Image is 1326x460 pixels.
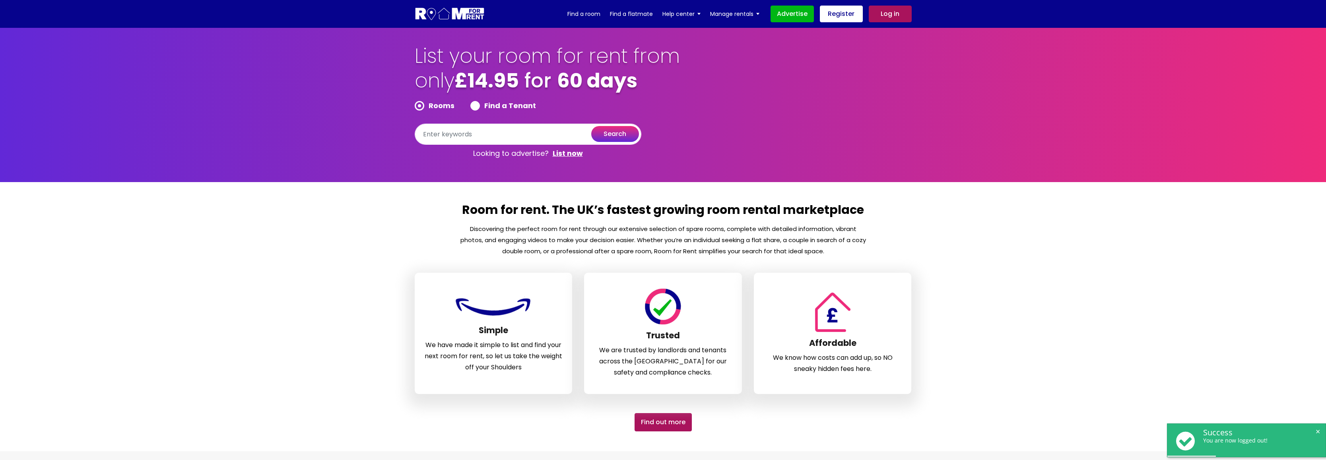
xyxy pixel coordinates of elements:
[635,413,692,431] a: Find out More
[415,7,485,21] img: Logo for Room for Rent, featuring a welcoming design with a house icon and modern typography
[454,66,519,95] b: £14.95
[594,345,732,378] p: We are trusted by landlords and tenants across the [GEOGRAPHIC_DATA] for our safety and complianc...
[771,6,814,22] a: Advertise
[764,338,902,352] h3: Affordable
[557,66,637,95] b: 60 days
[415,101,454,111] label: Rooms
[610,8,653,20] a: Find a flatmate
[454,294,533,319] img: Room For Rent
[470,101,536,111] label: Find a Tenant
[1203,428,1318,437] div: Success
[415,44,681,101] h1: List your room for rent from only
[869,6,912,22] a: Log in
[820,6,863,22] a: Register
[764,352,902,375] p: We know how costs can add up, so NO sneaky hidden fees here.
[1203,437,1318,444] div: You are now logged out!
[425,325,563,340] h3: Simple
[460,223,867,257] p: Discovering the perfect room for rent through our extensive selection of spare rooms, complete wi...
[425,340,563,373] p: We have made it simple to list and find your next room for rent, so let us take the weight off yo...
[553,149,583,158] a: List now
[415,124,641,145] input: Enter keywords
[710,8,759,20] a: Manage rentals
[415,145,641,162] p: Looking to advertise?
[567,8,600,20] a: Find a room
[524,66,551,95] span: for
[1314,428,1322,435] span: ×
[662,8,701,20] a: Help center
[591,126,639,142] button: search
[594,330,732,345] h3: Trusted
[811,292,854,332] img: Room For Rent
[643,289,683,324] img: Room For Rent
[460,202,867,223] h2: Room for rent. The UK’s fastest growing room rental marketplace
